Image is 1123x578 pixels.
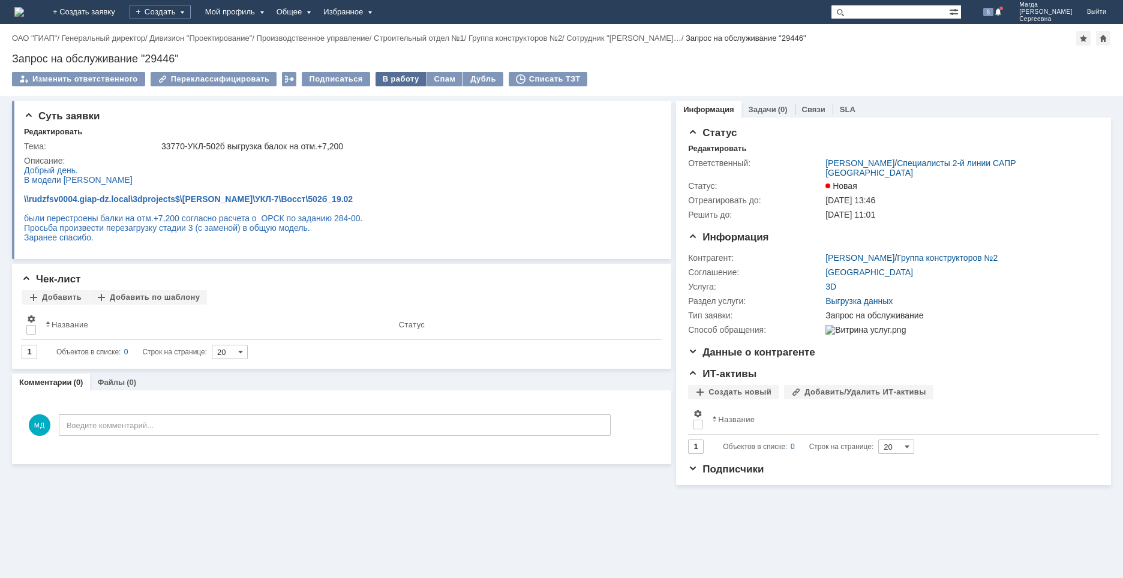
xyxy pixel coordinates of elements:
span: Настройки [26,314,36,324]
div: / [257,34,374,43]
span: Суть заявки [24,110,100,122]
a: Группа конструкторов №2 [897,253,998,263]
a: Информация [683,105,734,114]
div: Тема: [24,142,159,151]
div: Отреагировать до: [688,195,823,205]
span: Новая [825,181,857,191]
span: Объектов в списке: [723,442,787,451]
span: Статус [688,127,737,139]
span: Подписчики [688,463,764,475]
div: / [825,158,1092,177]
span: Настройки [693,409,702,419]
a: Дивизион "Проектирование" [149,34,252,43]
th: Статус [394,309,652,340]
div: / [12,34,62,43]
a: Комментарии [19,378,72,387]
span: Сергеевна [1019,16,1073,23]
img: Витрина услуг.png [825,325,906,335]
span: ИТ-активы [688,368,756,380]
th: Название [707,404,1089,435]
a: Файлы [97,378,125,387]
div: 33770-УКЛ-502б выгрузка балок на отм.+7,200 [161,142,653,151]
div: Редактировать [24,127,82,137]
span: Чек-лист [22,273,81,285]
i: Строк на странице: [723,439,873,454]
div: Ответственный: [688,158,823,168]
a: Специалисты 2-й линии САПР [GEOGRAPHIC_DATA] [825,158,1016,177]
div: Способ обращения: [688,325,823,335]
i: Строк на странице: [56,345,207,359]
div: Запрос на обслуживание "29446" [12,53,1111,65]
span: Расширенный поиск [949,5,961,17]
span: [DATE] 11:01 [825,210,875,219]
a: Строительный отдел №1 [374,34,464,43]
span: Данные о контрагенте [688,347,815,358]
div: / [149,34,256,43]
a: Группа конструкторов №2 [469,34,562,43]
div: (0) [778,105,788,114]
span: [PERSON_NAME] [1019,8,1073,16]
div: Описание: [24,156,656,165]
div: Название [718,415,755,424]
div: Контрагент: [688,253,823,263]
a: [GEOGRAPHIC_DATA] [825,267,913,277]
div: Услуга: [688,282,823,291]
div: 0 [124,345,128,359]
div: Статус [399,320,425,329]
div: / [374,34,469,43]
a: [PERSON_NAME] [825,158,894,168]
div: / [469,34,566,43]
div: / [62,34,150,43]
a: Перейти на домашнюю страницу [14,7,24,17]
a: Связи [802,105,825,114]
a: ОАО "ГИАП" [12,34,57,43]
div: Добавить в избранное [1076,31,1091,46]
a: Производственное управление [257,34,370,43]
a: SLA [840,105,855,114]
div: / [825,253,998,263]
div: Соглашение: [688,267,823,277]
div: Решить до: [688,210,823,219]
div: Статус: [688,181,823,191]
span: [DATE] 13:46 [825,195,875,205]
span: Магда [1019,1,1073,8]
div: Тип заявки: [688,311,823,320]
span: МД [29,414,50,436]
img: logo [14,7,24,17]
span: Информация [688,231,768,243]
div: Запрос на обслуживание "29446" [686,34,806,43]
span: 6 [983,8,994,16]
div: Редактировать [688,144,746,153]
a: 3D [825,282,836,291]
div: Создать [130,5,191,19]
div: / [566,34,686,43]
a: Генеральный директор [62,34,145,43]
span: Объектов в списке: [56,348,121,356]
div: Запрос на обслуживание [825,311,1092,320]
a: Задачи [749,105,776,114]
div: (0) [74,378,83,387]
div: Сделать домашней страницей [1096,31,1110,46]
div: (0) [127,378,136,387]
div: Раздел услуги: [688,296,823,306]
a: Сотрудник "[PERSON_NAME]… [566,34,681,43]
div: 0 [791,439,795,454]
div: Работа с массовостью [282,72,296,86]
a: Выгрузка данных [825,296,893,306]
th: Название [41,309,394,340]
div: Название [52,320,88,329]
a: [PERSON_NAME] [825,253,894,263]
